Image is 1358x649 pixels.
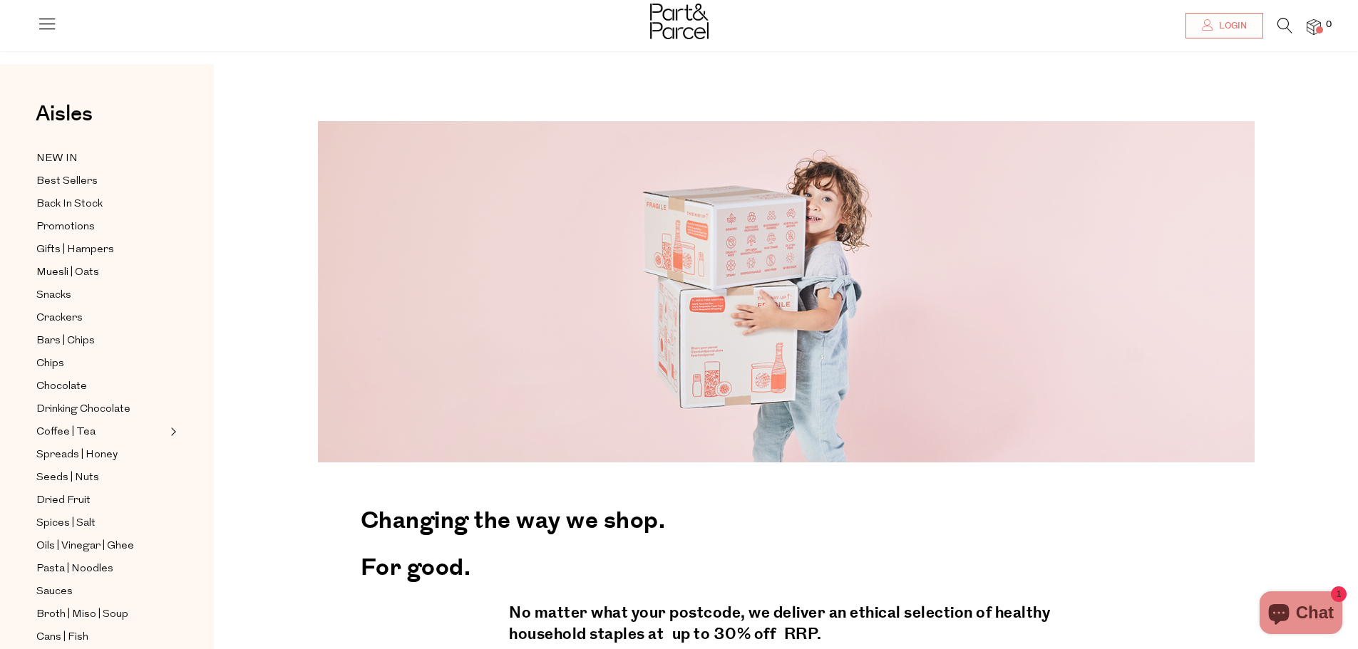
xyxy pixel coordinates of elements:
[36,98,93,130] span: Aisles
[36,196,103,213] span: Back In Stock
[36,264,99,281] span: Muesli | Oats
[36,150,78,167] span: NEW IN
[36,583,166,601] a: Sauces
[36,515,96,532] span: Spices | Salt
[36,538,134,555] span: Oils | Vinegar | Ghee
[36,378,87,395] span: Chocolate
[1185,13,1263,38] a: Login
[36,286,166,304] a: Snacks
[36,423,166,441] a: Coffee | Tea
[36,287,71,304] span: Snacks
[650,4,709,39] img: Part&Parcel
[36,606,128,623] span: Broth | Miso | Soup
[36,103,93,139] a: Aisles
[36,378,166,395] a: Chocolate
[36,469,99,487] span: Seeds | Nuts
[36,173,98,190] span: Best Sellers
[36,172,166,190] a: Best Sellers
[36,241,166,259] a: Gifts | Hampers
[36,537,166,555] a: Oils | Vinegar | Ghee
[36,514,166,532] a: Spices | Salt
[36,332,166,350] a: Bars | Chips
[36,219,95,236] span: Promotions
[36,583,73,601] span: Sauces
[36,355,64,373] span: Chips
[1307,19,1321,34] a: 0
[36,150,166,167] a: NEW IN
[36,447,118,464] span: Spreads | Honey
[36,424,96,441] span: Coffee | Tea
[318,121,1255,462] img: 220427_Part_Parcel-0698-1344x490.png
[36,401,130,418] span: Drinking Chocolate
[1215,20,1247,32] span: Login
[36,400,166,418] a: Drinking Chocolate
[36,560,166,578] a: Pasta | Noodles
[167,423,177,440] button: Expand/Collapse Coffee | Tea
[36,355,166,373] a: Chips
[1255,591,1347,638] inbox-online-store-chat: Shopify online store chat
[36,469,166,487] a: Seeds | Nuts
[36,310,83,327] span: Crackers
[36,561,113,578] span: Pasta | Noodles
[36,629,88,646] span: Cans | Fish
[36,492,166,509] a: Dried Fruit
[36,195,166,213] a: Back In Stock
[36,309,166,327] a: Crackers
[36,242,114,259] span: Gifts | Hampers
[36,333,95,350] span: Bars | Chips
[361,541,1212,588] h2: For good.
[36,606,166,623] a: Broth | Miso | Soup
[36,264,166,281] a: Muesli | Oats
[36,218,166,236] a: Promotions
[36,492,91,509] span: Dried Fruit
[36,446,166,464] a: Spreads | Honey
[36,628,166,646] a: Cans | Fish
[1322,19,1335,31] span: 0
[361,494,1212,541] h2: Changing the way we shop.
